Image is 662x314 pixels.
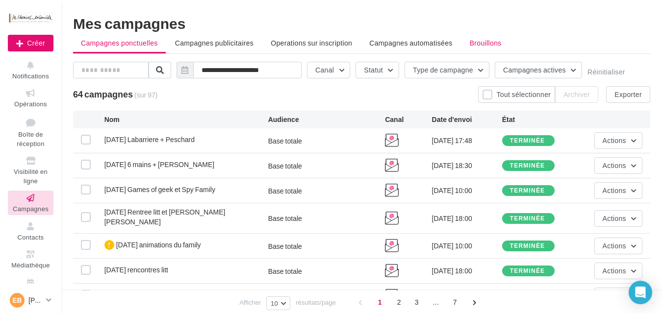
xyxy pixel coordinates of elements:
[510,243,545,249] div: terminée
[502,115,572,124] div: État
[369,39,452,47] span: Campagnes automatisées
[268,186,302,196] div: Base totale
[510,138,545,144] div: terminée
[296,298,336,307] span: résultats/page
[271,299,278,307] span: 10
[594,182,642,199] button: Actions
[409,294,425,310] span: 3
[603,186,626,194] span: Actions
[268,242,302,251] div: Base totale
[603,161,626,169] span: Actions
[447,294,463,310] span: 7
[432,161,502,170] div: [DATE] 18:30
[271,39,352,47] span: Operations sur inscription
[603,242,626,250] span: Actions
[8,275,53,299] a: Calendrier
[594,263,642,279] button: Actions
[104,115,268,124] div: Nom
[12,72,49,80] span: Notifications
[104,208,226,226] span: 17.09.25 Rentree litt et Angles Sabin
[432,136,502,145] div: [DATE] 17:48
[134,90,157,100] span: (sur 97)
[13,205,49,213] span: Campagnes
[372,294,388,310] span: 1
[8,191,53,215] a: Campagnes
[8,219,53,243] a: Contacts
[11,261,50,269] span: Médiathèque
[8,35,53,51] button: Créer
[268,115,385,124] div: Audience
[385,115,432,124] div: Canal
[14,168,48,185] span: Visibilité en ligne
[603,136,626,145] span: Actions
[428,294,444,310] span: ...
[510,163,545,169] div: terminée
[8,35,53,51] div: Nouvelle campagne
[606,86,650,103] button: Exporter
[28,295,42,305] p: [PERSON_NAME]
[239,298,261,307] span: Afficher
[268,161,302,171] div: Base totale
[8,86,53,110] a: Opérations
[495,62,582,78] button: Campagnes actives
[266,296,290,310] button: 10
[73,16,650,30] div: Mes campagnes
[8,247,53,271] a: Médiathèque
[268,266,302,276] div: Base totale
[18,233,44,241] span: Contacts
[510,216,545,222] div: terminée
[510,268,545,274] div: terminée
[104,185,215,193] span: 20.09.25 Games of geek et Spy Family
[104,266,168,274] span: 10.09.25 rencontres litt
[73,89,133,99] span: 64 campagnes
[470,39,502,47] span: Brouillons
[587,68,625,76] button: Réinitialiser
[594,238,642,254] button: Actions
[391,294,407,310] span: 2
[104,135,195,144] span: 1.10.25 Labarriere + Peschard
[104,160,215,169] span: 27.09.25 6 mains + Begue
[510,188,545,194] div: terminée
[8,114,53,150] a: Boîte de réception
[594,288,642,304] button: Actions
[14,100,47,108] span: Opérations
[629,281,652,304] div: Open Intercom Messenger
[555,86,598,103] button: Archiver
[268,136,302,146] div: Base totale
[307,62,350,78] button: Canal
[432,214,502,223] div: [DATE] 18:00
[594,210,642,227] button: Actions
[116,241,201,249] span: 14.09.25 animations du family
[175,39,254,47] span: Campagnes publicitaires
[17,130,44,147] span: Boîte de réception
[603,214,626,222] span: Actions
[594,157,642,174] button: Actions
[405,62,489,78] button: Type de campagne
[432,186,502,195] div: [DATE] 10:00
[503,66,566,74] span: Campagnes actives
[8,291,53,310] a: EB [PERSON_NAME]
[12,295,22,305] span: EB
[432,266,502,276] div: [DATE] 18:00
[8,58,53,82] button: Notifications
[432,115,502,124] div: Date d'envoi
[603,266,626,275] span: Actions
[268,214,302,223] div: Base totale
[432,241,502,251] div: [DATE] 10:00
[594,132,642,149] button: Actions
[8,153,53,187] a: Visibilité en ligne
[478,86,555,103] button: Tout sélectionner
[356,62,399,78] button: Statut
